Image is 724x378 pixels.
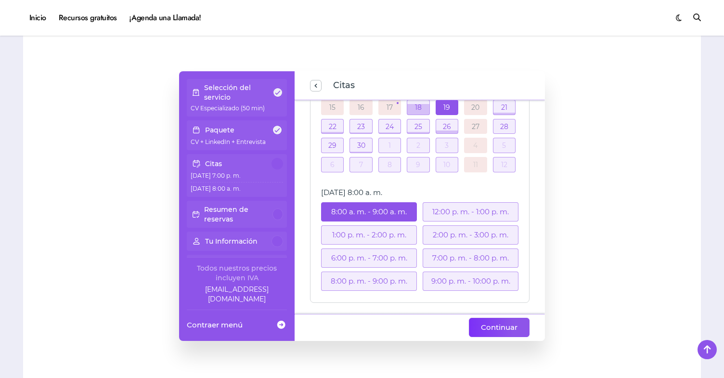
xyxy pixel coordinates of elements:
[387,104,393,111] a: 17 de septiembre de 2025
[404,136,432,155] td: 2 de octubre de 2025
[461,117,490,136] td: 27 de septiembre de 2025
[321,272,417,291] div: 8:00 p. m. - 9:00 p. m.
[461,98,490,117] td: 20 de septiembre de 2025
[490,117,518,136] td: 28 de septiembre de 2025
[318,98,347,117] td: 15 de septiembre de 2025
[205,236,258,246] p: Tu Información
[472,123,479,130] a: 27 de septiembre de 2025
[461,155,490,174] td: 11 de octubre de 2025
[347,136,375,155] td: 30 de septiembre de 2025
[318,136,347,155] td: 29 de septiembre de 2025
[318,155,347,174] td: 6 de octubre de 2025
[191,104,265,112] span: CV Especializado (50 min)
[358,104,364,111] a: 16 de septiembre de 2025
[473,161,478,168] a: 11 de octubre de 2025
[187,320,243,330] span: Contraer menú
[318,187,521,198] div: [DATE] 8:00 a. m.
[310,80,322,91] button: previous step
[490,155,518,174] td: 12 de octubre de 2025
[329,104,336,111] a: 15 de septiembre de 2025
[205,159,222,169] p: Citas
[490,98,518,117] td: 21 de septiembre de 2025
[187,263,287,283] div: Todos nuestros precios incluyen IVA
[433,117,461,136] td: 26 de septiembre de 2025
[375,117,404,136] td: 24 de septiembre de 2025
[481,322,517,333] span: Continuar
[191,172,241,179] span: [DATE] 7:00 p. m.
[404,117,432,136] td: 25 de septiembre de 2025
[52,5,123,31] a: Recursos gratuitos
[23,5,52,31] a: Inicio
[433,155,461,174] td: 10 de octubre de 2025
[347,98,375,117] td: 16 de septiembre de 2025
[204,83,272,102] p: Selección del servicio
[187,285,287,304] a: Company email: ayuda@elhadadelasvacantes.com
[490,136,518,155] td: 5 de octubre de 2025
[423,248,518,268] div: 7:00 p. m. - 8:00 p. m.
[333,79,355,92] span: Citas
[471,104,479,111] a: 20 de septiembre de 2025
[321,248,417,268] div: 6:00 p. m. - 7:00 p. m.
[123,5,207,31] a: ¡Agenda una Llamada!
[375,98,404,117] td: 17 de septiembre de 2025
[205,125,234,135] p: Paquete
[375,136,404,155] td: 1 de octubre de 2025
[404,98,432,117] td: 18 de septiembre de 2025
[318,117,347,136] td: 22 de septiembre de 2025
[473,142,478,149] a: 4 de octubre de 2025
[461,136,490,155] td: 4 de octubre de 2025
[423,225,518,245] div: 2:00 p. m. - 3:00 p. m.
[469,318,530,337] button: Continuar
[321,202,417,222] div: 8:00 a. m. - 9:00 a. m.
[404,155,432,174] td: 9 de octubre de 2025
[204,205,272,224] p: Resumen de reservas
[433,136,461,155] td: 3 de octubre de 2025
[321,225,417,245] div: 1:00 p. m. - 2:00 p. m.
[191,185,241,192] span: [DATE] 8:00 a. m.
[423,202,518,222] div: 12:00 p. m. - 1:00 p. m.
[191,138,266,145] span: CV + LinkedIn + Entrevista
[347,155,375,174] td: 7 de octubre de 2025
[347,117,375,136] td: 23 de septiembre de 2025
[433,98,461,117] td: 19 de septiembre de 2025
[375,155,404,174] td: 8 de octubre de 2025
[423,272,518,291] div: 9:00 p. m. - 10:00 p. m.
